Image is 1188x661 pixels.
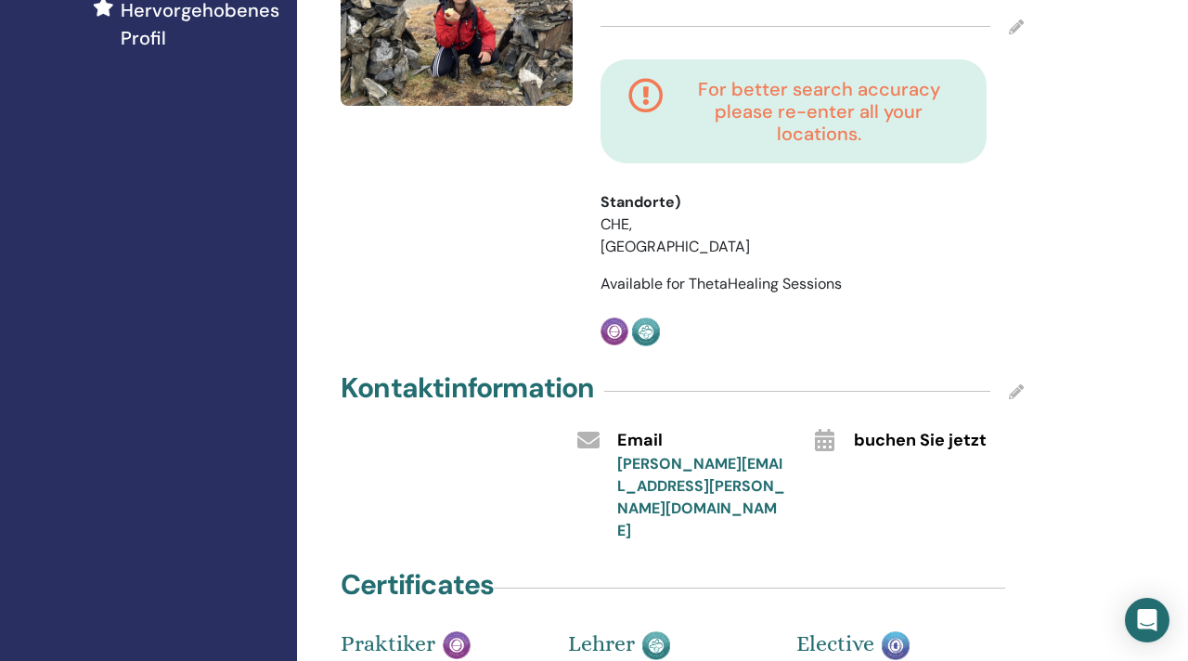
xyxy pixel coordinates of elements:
[678,78,959,145] h4: For better search accuracy please re-enter all your locations.
[796,630,874,656] span: Elective
[617,429,663,453] span: Email
[341,630,435,656] span: Praktiker
[600,214,761,258] li: CHE, [GEOGRAPHIC_DATA]
[854,429,987,453] span: buchen Sie jetzt
[617,454,785,540] a: [PERSON_NAME][EMAIL_ADDRESS][PERSON_NAME][DOMAIN_NAME]
[600,191,680,214] span: Standorte)
[1125,598,1169,642] div: Open Intercom Messenger
[568,630,635,656] span: Lehrer
[341,371,595,405] h4: Kontaktinformation
[341,568,494,602] h4: Certificates
[600,274,842,293] span: Available for ThetaHealing Sessions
